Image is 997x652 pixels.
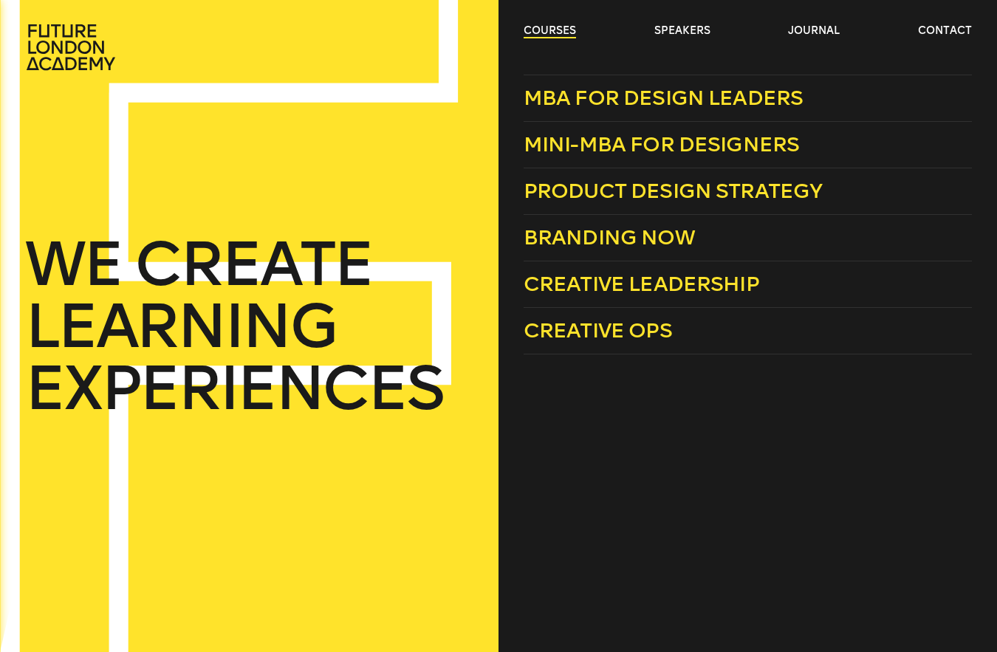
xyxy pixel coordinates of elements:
[524,272,759,296] span: Creative Leadership
[524,122,973,168] a: Mini-MBA for Designers
[524,318,672,343] span: Creative Ops
[524,168,973,215] a: Product Design Strategy
[524,261,973,308] a: Creative Leadership
[524,215,973,261] a: Branding Now
[524,179,823,203] span: Product Design Strategy
[524,75,973,122] a: MBA for Design Leaders
[788,24,840,38] a: journal
[524,86,804,110] span: MBA for Design Leaders
[524,132,800,157] span: Mini-MBA for Designers
[654,24,710,38] a: speakers
[524,308,973,354] a: Creative Ops
[524,24,576,38] a: courses
[918,24,972,38] a: contact
[524,225,695,250] span: Branding Now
